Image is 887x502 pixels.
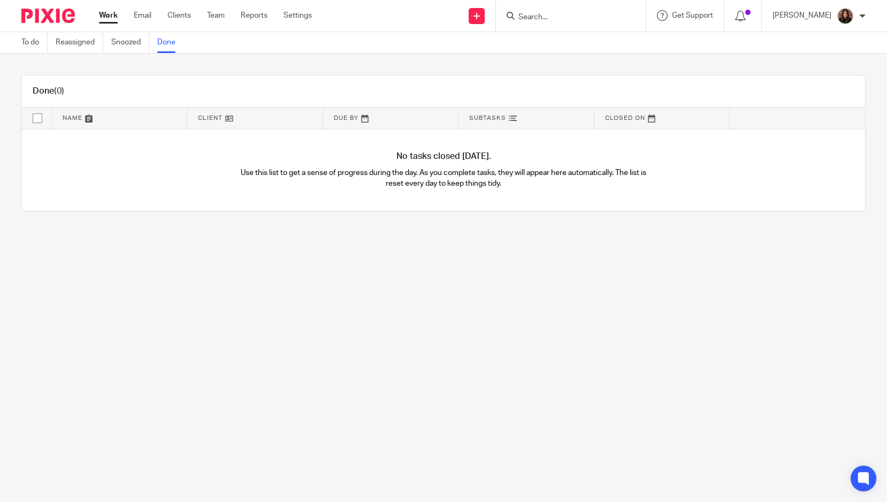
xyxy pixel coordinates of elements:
span: (0) [54,87,64,95]
img: Pixie [21,9,75,23]
a: Clients [167,10,191,21]
a: Work [99,10,118,21]
p: [PERSON_NAME] [773,10,831,21]
a: Done [157,32,183,53]
a: Team [207,10,225,21]
h1: Done [33,86,64,97]
h4: No tasks closed [DATE]. [22,151,865,162]
span: Get Support [672,12,713,19]
a: Reports [241,10,267,21]
a: Reassigned [56,32,103,53]
img: Headshot.jpg [837,7,854,25]
a: To do [21,32,48,53]
span: Subtasks [469,115,506,121]
a: Snoozed [111,32,149,53]
input: Search [517,13,614,22]
a: Settings [284,10,312,21]
p: Use this list to get a sense of progress during the day. As you complete tasks, they will appear ... [233,168,654,189]
a: Email [134,10,151,21]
